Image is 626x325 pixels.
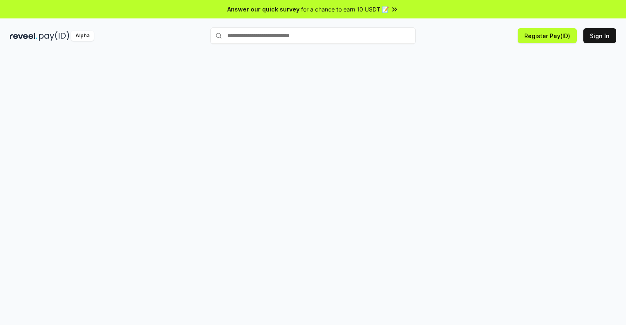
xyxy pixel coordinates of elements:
[10,31,37,41] img: reveel_dark
[518,28,577,43] button: Register Pay(ID)
[39,31,69,41] img: pay_id
[71,31,94,41] div: Alpha
[583,28,616,43] button: Sign In
[301,5,389,14] span: for a chance to earn 10 USDT 📝
[227,5,299,14] span: Answer our quick survey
